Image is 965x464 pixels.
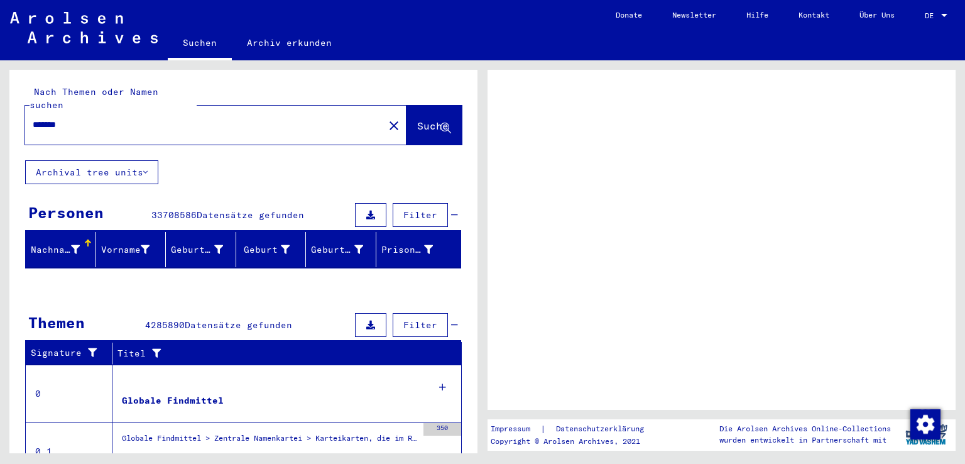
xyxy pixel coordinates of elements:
div: Geburtsname [171,240,239,260]
div: Geburt‏ [241,243,290,257]
td: 0 [26,365,112,423]
p: Die Arolsen Archives Online-Collections [719,423,891,434]
mat-header-cell: Prisoner # [376,232,461,267]
div: Zustimmung ändern [910,409,940,439]
button: Filter [393,203,448,227]
span: 33708586 [151,209,197,221]
div: 350 [423,423,461,436]
div: Titel [117,343,449,363]
div: Geburtsdatum [311,240,379,260]
span: Datensätze gefunden [197,209,304,221]
button: Clear [381,113,406,138]
mat-header-cell: Geburtsdatum [306,232,376,267]
div: | [491,423,659,436]
span: Suche [417,119,449,132]
p: Copyright © Arolsen Archives, 2021 [491,436,659,447]
button: Archival tree units [25,160,158,184]
div: Personen [28,201,104,224]
div: Themen [28,311,85,334]
mat-header-cell: Vorname [96,232,166,267]
div: Signature [31,346,102,360]
mat-icon: close [386,118,401,133]
div: Geburtsdatum [311,243,363,257]
img: Arolsen_neg.svg [10,12,158,43]
img: yv_logo.png [903,419,950,450]
div: Geburtsname [171,243,223,257]
div: Geburt‏ [241,240,306,260]
mat-header-cell: Geburtsname [166,232,236,267]
div: Prisoner # [381,240,449,260]
img: Zustimmung ändern [910,409,940,439]
a: Archiv erkunden [232,28,347,58]
div: Vorname [101,243,150,257]
span: Filter [403,209,437,221]
div: Vorname [101,240,166,260]
a: Suchen [168,28,232,60]
span: Filter [403,319,437,331]
span: 4285890 [145,319,185,331]
div: Nachname [31,243,80,257]
a: Datenschutzerklärung [546,423,659,436]
p: wurden entwickelt in Partnerschaft mit [719,434,891,446]
a: Impressum [491,423,540,436]
mat-header-cell: Geburt‏ [236,232,307,267]
mat-header-cell: Nachname [26,232,96,267]
button: Suche [406,106,462,145]
span: DE [925,11,939,20]
div: Globale Findmittel [122,394,224,407]
div: Signature [31,343,115,363]
div: Prisoner # [381,243,433,257]
div: Titel [117,347,437,360]
button: Filter [393,313,448,337]
div: Globale Findmittel > Zentrale Namenkartei > Karteikarten, die im Rahmen der sequentiellen Massend... [122,433,417,450]
span: Datensätze gefunden [185,319,292,331]
mat-label: Nach Themen oder Namen suchen [30,86,158,111]
div: Nachname [31,240,95,260]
